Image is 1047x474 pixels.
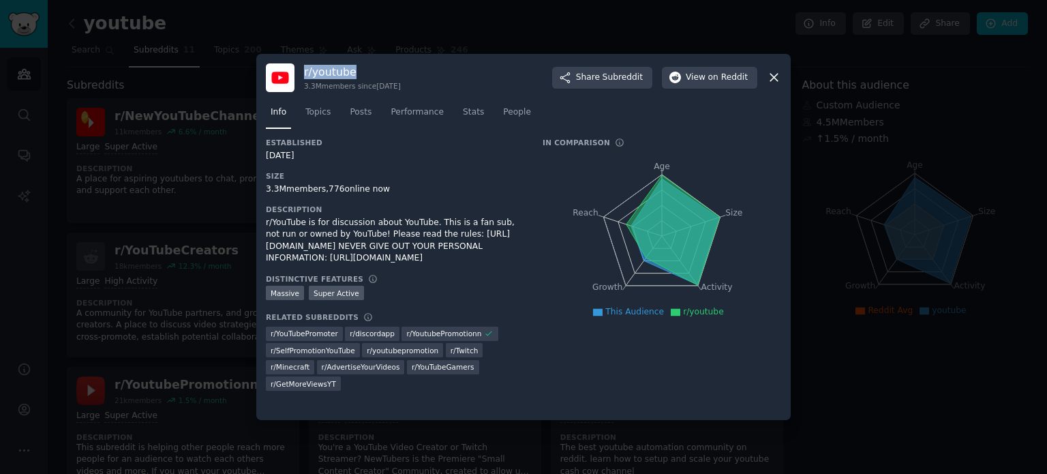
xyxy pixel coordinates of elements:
span: r/ SelfPromotionYouTube [271,346,355,355]
a: Info [266,102,291,130]
a: Performance [386,102,449,130]
div: 3.3M members, 776 online now [266,183,523,196]
span: r/ YouTubePromoter [271,329,338,338]
span: r/ Minecraft [271,362,309,372]
span: This Audience [605,307,664,316]
span: r/ YouTubeGamers [412,362,474,372]
a: People [498,102,536,130]
h3: Size [266,171,523,181]
h3: Description [266,205,523,214]
span: Stats [463,106,484,119]
span: Topics [305,106,331,119]
span: r/ AdvertiseYourVideos [322,362,400,372]
a: Posts [345,102,376,130]
h3: Established [266,138,523,147]
div: Super Active [309,286,364,300]
button: ShareSubreddit [552,67,652,89]
span: Share [576,72,643,84]
span: Info [271,106,286,119]
span: on Reddit [708,72,748,84]
tspan: Size [725,207,742,217]
span: People [503,106,531,119]
h3: Related Subreddits [266,312,359,322]
span: Subreddit [603,72,643,84]
button: Viewon Reddit [662,67,757,89]
a: Stats [458,102,489,130]
tspan: Growth [592,282,622,292]
img: youtube [266,63,294,92]
span: r/ discordapp [350,329,395,338]
span: View [686,72,748,84]
span: r/ Twitch [451,346,479,355]
span: Posts [350,106,371,119]
div: Massive [266,286,304,300]
tspan: Age [654,162,670,171]
h3: In Comparison [543,138,610,147]
span: r/youtube [683,307,724,316]
div: r/YouTube is for discussion about YouTube. This is a fan sub, not run or owned by YouTube! Please... [266,217,523,265]
div: [DATE] [266,150,523,162]
tspan: Reach [573,207,598,217]
span: r/ GetMoreViewsYT [271,379,336,389]
div: 3.3M members since [DATE] [304,81,401,91]
a: Topics [301,102,335,130]
tspan: Activity [701,282,733,292]
span: r/ youtubepromotion [367,346,438,355]
h3: Distinctive Features [266,274,363,284]
span: r/ YoutubePromotionn [406,329,481,338]
span: Performance [391,106,444,119]
h3: r/ youtube [304,65,401,79]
